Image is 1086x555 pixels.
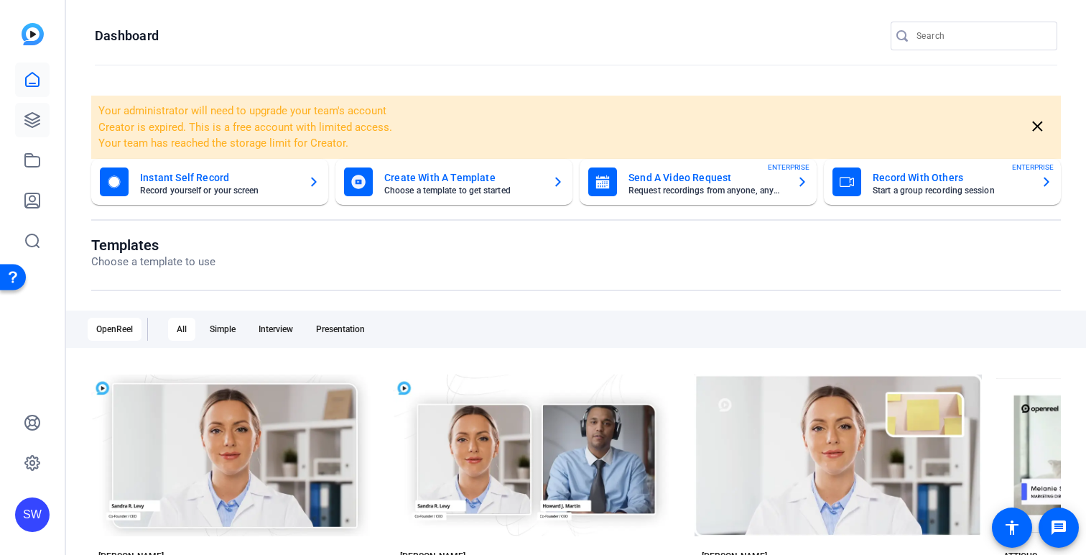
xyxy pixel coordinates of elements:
span: Your administrator will need to upgrade your team's account [98,104,386,117]
mat-card-title: Instant Self Record [140,169,297,186]
mat-icon: close [1029,118,1046,136]
mat-card-subtitle: Request recordings from anyone, anywhere [628,186,785,195]
span: ENTERPRISE [768,162,809,173]
button: Instant Self RecordRecord yourself or your screen [91,159,328,205]
div: All [168,318,195,341]
div: OpenReel [88,318,141,341]
mat-card-subtitle: Record yourself or your screen [140,186,297,195]
img: blue-gradient.svg [22,23,44,45]
div: SW [15,497,50,532]
mat-card-title: Send A Video Request [628,169,785,186]
mat-card-subtitle: Start a group recording session [873,186,1029,195]
span: ENTERPRISE [1012,162,1054,173]
button: Create With A TemplateChoose a template to get started [335,159,572,205]
mat-card-title: Create With A Template [384,169,541,186]
input: Search [916,27,1046,45]
h1: Templates [91,237,215,254]
div: Presentation [307,318,373,341]
button: Send A Video RequestRequest recordings from anyone, anywhereENTERPRISE [580,159,817,205]
mat-card-title: Record With Others [873,169,1029,186]
mat-icon: accessibility [1003,519,1021,536]
div: Simple [201,318,244,341]
button: Record With OthersStart a group recording sessionENTERPRISE [824,159,1061,205]
p: Choose a template to use [91,254,215,270]
mat-card-subtitle: Choose a template to get started [384,186,541,195]
li: Creator is expired. This is a free account with limited access. [98,119,874,136]
div: Interview [250,318,302,341]
li: Your team has reached the storage limit for Creator. [98,135,874,152]
h1: Dashboard [95,27,159,45]
mat-icon: message [1050,519,1067,536]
